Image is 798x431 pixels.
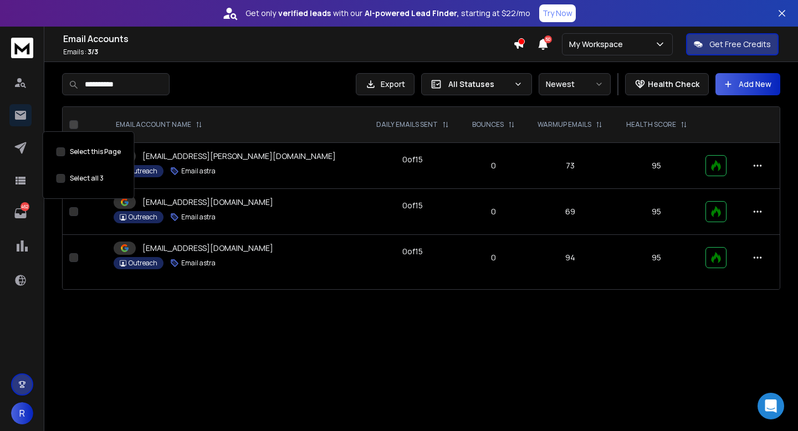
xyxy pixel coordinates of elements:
h1: Email Accounts [63,32,513,45]
span: 50 [544,35,552,43]
a: 462 [9,202,32,224]
p: [EMAIL_ADDRESS][DOMAIN_NAME] [142,243,273,254]
p: [EMAIL_ADDRESS][PERSON_NAME][DOMAIN_NAME] [142,151,336,162]
button: Add New [715,73,780,95]
div: 0 of 15 [402,246,423,257]
div: 0 of 15 [402,154,423,165]
p: BOUNCES [472,120,504,129]
td: 69 [526,189,615,235]
p: [EMAIL_ADDRESS][DOMAIN_NAME] [142,197,273,208]
p: Outreach [129,213,157,222]
button: R [11,402,33,424]
p: Outreach [129,167,157,176]
label: Select all 3 [70,174,104,183]
p: All Statuses [448,79,509,90]
p: 0 [468,206,519,217]
button: Newest [539,73,611,95]
td: 73 [526,143,615,189]
td: 95 [615,235,699,281]
p: Health Check [648,79,699,90]
p: Outreach [129,259,157,268]
p: Get only with our starting at $22/mo [245,8,530,19]
button: Get Free Credits [686,33,779,55]
p: 462 [21,202,29,211]
img: logo [11,38,33,58]
p: Get Free Credits [709,39,771,50]
strong: AI-powered Lead Finder, [365,8,459,19]
p: Email astra [181,259,216,268]
p: 0 [468,252,519,263]
p: My Workspace [569,39,627,50]
div: 0 of 15 [402,200,423,211]
p: 0 [468,160,519,171]
p: WARMUP EMAILS [538,120,591,129]
p: DAILY EMAILS SENT [376,120,438,129]
td: 94 [526,235,615,281]
p: Try Now [543,8,572,19]
div: EMAIL ACCOUNT NAME [116,120,202,129]
button: Health Check [625,73,709,95]
td: 95 [615,189,699,235]
p: Emails : [63,48,513,57]
strong: verified leads [278,8,331,19]
p: HEALTH SCORE [626,120,676,129]
p: Email astra [181,167,216,176]
button: Export [356,73,415,95]
p: Email astra [181,213,216,222]
span: 3 / 3 [88,47,98,57]
label: Select this Page [70,147,121,156]
button: Try Now [539,4,576,22]
td: 95 [615,143,699,189]
div: Open Intercom Messenger [758,393,784,419]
